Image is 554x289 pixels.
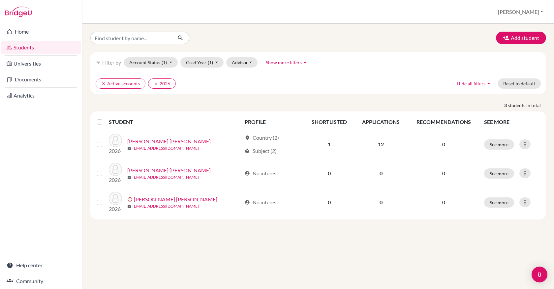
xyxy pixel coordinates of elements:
td: 1 [304,130,354,159]
p: 2026 [109,205,122,213]
img: Bridge-U [5,7,32,17]
td: 12 [354,130,408,159]
th: SHORTLISTED [304,114,354,130]
a: Help center [1,259,81,272]
p: 0 [412,140,476,148]
span: account_circle [245,200,250,205]
span: Hide all filters [457,81,485,86]
p: 0 [412,169,476,177]
p: 2026 [109,176,122,184]
div: Country (2) [245,134,279,142]
i: filter_list [96,60,101,65]
button: Reset to default [498,78,541,89]
div: Open Intercom Messenger [532,267,547,282]
a: [EMAIL_ADDRESS][DOMAIN_NAME] [133,203,199,209]
p: 0 [412,198,476,206]
button: Add student [496,32,546,44]
a: [PERSON_NAME] [PERSON_NAME] [127,166,211,174]
span: mail [127,205,131,209]
img: Gutierrez Angulo, Andrea [109,134,122,147]
div: No interest [245,169,278,177]
a: Home [1,25,81,38]
th: PROFILE [241,114,304,130]
a: Community [1,275,81,288]
span: error_outline [127,197,134,202]
button: [PERSON_NAME] [495,6,546,18]
span: mail [127,147,131,151]
a: [EMAIL_ADDRESS][DOMAIN_NAME] [133,145,199,151]
span: Show more filters [266,60,302,65]
a: [EMAIL_ADDRESS][DOMAIN_NAME] [133,174,199,180]
button: clearActive accounts [96,78,145,89]
div: Subject (2) [245,147,277,155]
span: account_circle [245,171,250,176]
button: Grad Year(1) [180,57,224,68]
th: SEE MORE [480,114,543,130]
td: 0 [354,159,408,188]
span: Filter by [102,59,121,66]
strong: 3 [504,102,508,109]
a: Analytics [1,89,81,102]
button: See more [484,168,514,179]
th: APPLICATIONS [354,114,408,130]
button: Account Status(1) [124,57,178,68]
a: Documents [1,73,81,86]
button: Advisor [226,57,258,68]
span: local_library [245,148,250,154]
i: clear [154,81,158,86]
td: 0 [354,188,408,217]
a: [PERSON_NAME] [PERSON_NAME] [134,195,217,203]
button: Hide all filtersarrow_drop_up [451,78,498,89]
img: Salazar Chinchilla, Karen [109,192,122,205]
button: Show more filtersarrow_drop_up [260,57,314,68]
td: 0 [304,188,354,217]
span: mail [127,176,131,180]
span: students in total [508,102,546,109]
th: STUDENT [109,114,241,130]
span: (1) [208,60,213,65]
button: clear2026 [148,78,176,89]
td: 0 [304,159,354,188]
span: location_on [245,135,250,140]
i: arrow_drop_up [302,59,308,66]
span: (1) [162,60,167,65]
a: [PERSON_NAME] [PERSON_NAME] [127,137,211,145]
i: arrow_drop_up [485,80,492,87]
p: 2026 [109,147,122,155]
th: RECOMMENDATIONS [408,114,480,130]
a: Students [1,41,81,54]
img: Ripoll Arjona, Luciana [109,163,122,176]
a: Universities [1,57,81,70]
i: clear [101,81,106,86]
button: See more [484,197,514,208]
div: No interest [245,198,278,206]
input: Find student by name... [90,32,172,44]
button: See more [484,139,514,150]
